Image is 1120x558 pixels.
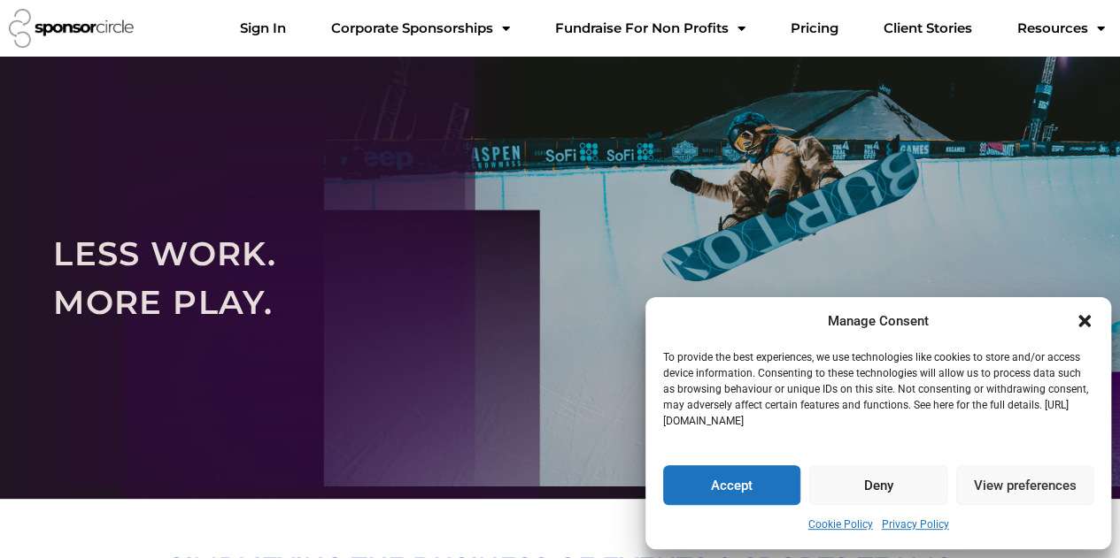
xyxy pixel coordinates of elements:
a: Cookie Policy [808,514,873,536]
a: Pricing [776,11,852,46]
img: Sponsor Circle logo [9,9,134,48]
div: Close dialogue [1076,312,1093,330]
a: Fundraise For Non ProfitsMenu Toggle [540,11,759,46]
div: Manage Consent [828,310,929,333]
button: View preferences [956,465,1093,505]
a: Resources [1002,11,1118,46]
button: Deny [809,465,946,505]
a: Sign In [225,11,299,46]
a: Privacy Policy [882,514,949,536]
button: Accept [663,465,800,505]
a: Client Stories [869,11,985,46]
a: Corporate SponsorshipsMenu Toggle [316,11,523,46]
nav: Menu [225,11,1118,46]
h2: LESS WORK. MORE PLAY. [53,229,1067,327]
p: To provide the best experiences, we use technologies like cookies to store and/or access device i... [663,349,1092,429]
